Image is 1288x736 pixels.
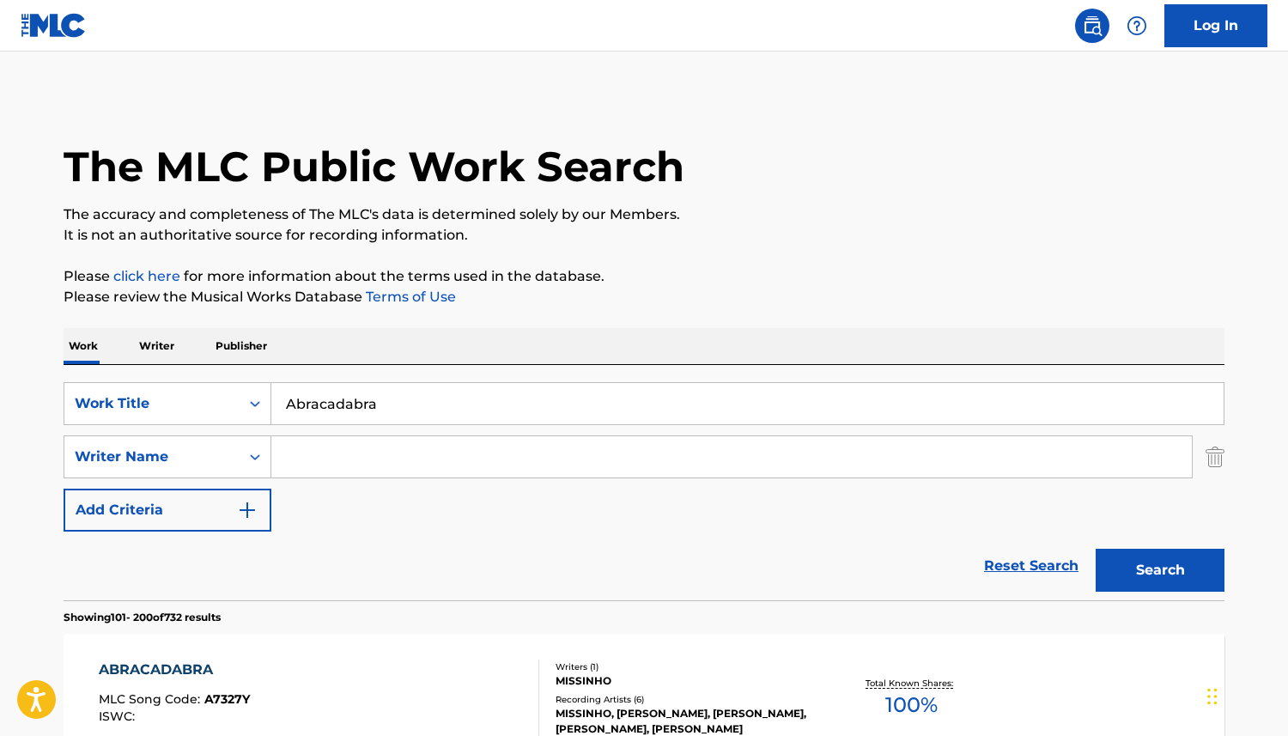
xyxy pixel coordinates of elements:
[64,489,271,532] button: Add Criteria
[64,266,1224,287] p: Please for more information about the terms used in the database.
[885,690,938,721] span: 100 %
[99,660,250,680] div: ABRACADABRA
[134,328,179,364] p: Writer
[1082,15,1103,36] img: search
[64,328,103,364] p: Work
[556,673,815,689] div: MISSINHO
[1206,435,1224,478] img: Delete Criterion
[75,447,229,467] div: Writer Name
[64,610,221,625] p: Showing 101 - 200 of 732 results
[1096,549,1224,592] button: Search
[75,393,229,414] div: Work Title
[1075,9,1109,43] a: Public Search
[1202,654,1288,736] iframe: Chat Widget
[64,382,1224,600] form: Search Form
[866,677,957,690] p: Total Known Shares:
[362,289,456,305] a: Terms of Use
[1207,671,1218,722] div: Drag
[64,204,1224,225] p: The accuracy and completeness of The MLC's data is determined solely by our Members.
[21,13,87,38] img: MLC Logo
[64,141,684,192] h1: The MLC Public Work Search
[99,709,139,724] span: ISWC :
[64,225,1224,246] p: It is not an authoritative source for recording information.
[64,287,1224,307] p: Please review the Musical Works Database
[237,500,258,520] img: 9d2ae6d4665cec9f34b9.svg
[113,268,180,284] a: click here
[99,691,204,707] span: MLC Song Code :
[1164,4,1267,47] a: Log In
[1120,9,1154,43] div: Help
[204,691,250,707] span: A7327Y
[975,547,1087,585] a: Reset Search
[556,660,815,673] div: Writers ( 1 )
[210,328,272,364] p: Publisher
[556,693,815,706] div: Recording Artists ( 6 )
[1127,15,1147,36] img: help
